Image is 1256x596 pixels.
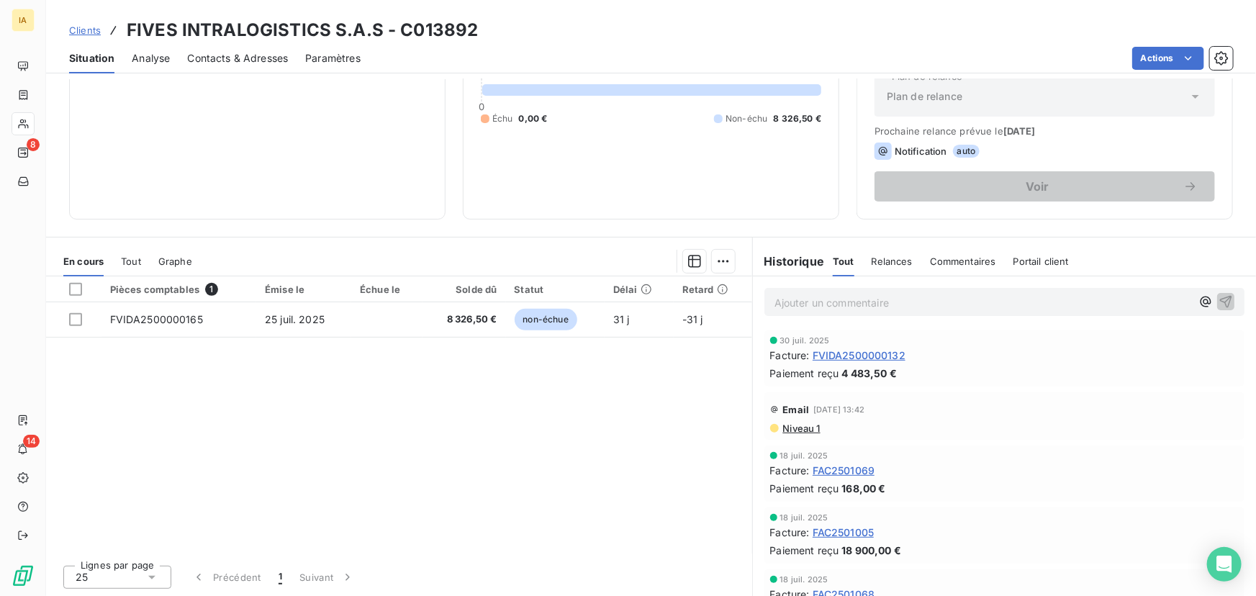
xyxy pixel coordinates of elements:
[813,463,875,478] span: FAC2501069
[813,525,875,540] span: FAC2501005
[770,481,839,496] span: Paiement reçu
[770,366,839,381] span: Paiement reçu
[780,575,828,584] span: 18 juil. 2025
[770,543,839,558] span: Paiement reçu
[515,309,577,330] span: non-échue
[23,435,40,448] span: 14
[1003,125,1036,137] span: [DATE]
[205,283,218,296] span: 1
[726,112,767,125] span: Non-échu
[770,525,810,540] span: Facture :
[183,562,270,592] button: Précédent
[842,366,898,381] span: 4 483,50 €
[492,112,513,125] span: Échu
[110,283,248,296] div: Pièces comptables
[833,256,854,267] span: Tout
[780,513,828,522] span: 18 juil. 2025
[265,313,325,325] span: 25 juil. 2025
[69,24,101,36] span: Clients
[1132,47,1204,70] button: Actions
[158,256,192,267] span: Graphe
[872,256,913,267] span: Relances
[431,284,497,295] div: Solde dû
[1013,256,1069,267] span: Portail client
[930,256,996,267] span: Commentaires
[782,423,821,434] span: Niveau 1
[770,348,810,363] span: Facture :
[895,145,947,157] span: Notification
[887,89,962,104] span: Plan de relance
[110,313,203,325] span: FVIDA2500000165
[515,284,596,295] div: Statut
[875,125,1215,137] span: Prochaine relance prévue le
[12,564,35,587] img: Logo LeanPay
[127,17,478,43] h3: FIVES INTRALOGISTICS S.A.S - C013892
[121,256,141,267] span: Tout
[12,141,34,164] a: 8
[875,171,1215,202] button: Voir
[613,313,630,325] span: 31 j
[780,336,830,345] span: 30 juil. 2025
[774,112,822,125] span: 8 326,50 €
[76,570,88,584] span: 25
[783,404,810,415] span: Email
[265,284,343,295] div: Émise le
[270,562,291,592] button: 1
[842,481,886,496] span: 168,00 €
[279,570,282,584] span: 1
[69,51,114,66] span: Situation
[305,51,361,66] span: Paramètres
[780,451,828,460] span: 18 juil. 2025
[132,51,170,66] span: Analyse
[842,543,902,558] span: 18 900,00 €
[682,313,703,325] span: -31 j
[753,253,825,270] h6: Historique
[27,138,40,151] span: 8
[682,284,744,295] div: Retard
[187,51,288,66] span: Contacts & Adresses
[360,284,414,295] div: Échue le
[69,23,101,37] a: Clients
[63,256,104,267] span: En cours
[12,9,35,32] div: IA
[953,145,980,158] span: auto
[770,463,810,478] span: Facture :
[1207,547,1242,582] div: Open Intercom Messenger
[291,562,363,592] button: Suivant
[813,405,864,414] span: [DATE] 13:42
[613,284,665,295] div: Délai
[892,181,1183,192] span: Voir
[813,348,905,363] span: FVIDA2500000132
[519,112,548,125] span: 0,00 €
[479,101,484,112] span: 0
[431,312,497,327] span: 8 326,50 €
